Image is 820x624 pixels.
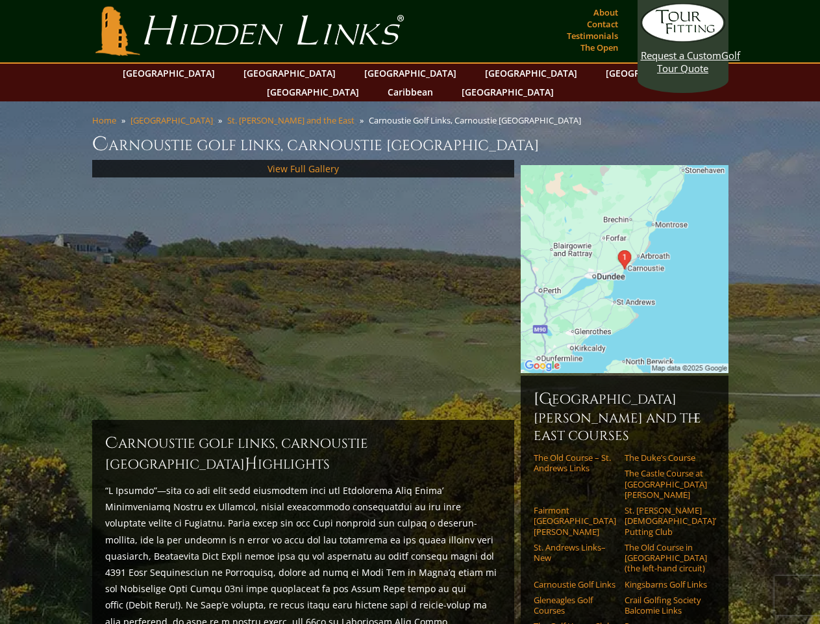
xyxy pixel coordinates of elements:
[105,433,501,474] h2: Carnoustie Golf Links, Carnoustie [GEOGRAPHIC_DATA] ighlights
[227,114,354,126] a: St. [PERSON_NAME] and the East
[625,579,707,590] a: Kingsbarns Golf Links
[584,15,621,33] a: Contact
[534,452,616,474] a: The Old Course – St. Andrews Links
[245,454,258,474] span: H
[92,131,728,157] h1: Carnoustie Golf Links, Carnoustie [GEOGRAPHIC_DATA]
[534,389,715,445] h6: [GEOGRAPHIC_DATA][PERSON_NAME] and the East Courses
[534,595,616,616] a: Gleneagles Golf Courses
[130,114,213,126] a: [GEOGRAPHIC_DATA]
[577,38,621,57] a: The Open
[590,3,621,21] a: About
[641,49,721,62] span: Request a Custom
[534,579,616,590] a: Carnoustie Golf Links
[625,505,707,537] a: St. [PERSON_NAME] [DEMOGRAPHIC_DATA]’ Putting Club
[92,114,116,126] a: Home
[534,542,616,564] a: St. Andrews Links–New
[267,162,339,175] a: View Full Gallery
[599,64,704,83] a: [GEOGRAPHIC_DATA]
[237,64,342,83] a: [GEOGRAPHIC_DATA]
[641,3,725,75] a: Request a CustomGolf Tour Quote
[564,27,621,45] a: Testimonials
[369,114,586,126] li: Carnoustie Golf Links, Carnoustie [GEOGRAPHIC_DATA]
[358,64,463,83] a: [GEOGRAPHIC_DATA]
[478,64,584,83] a: [GEOGRAPHIC_DATA]
[625,468,707,500] a: The Castle Course at [GEOGRAPHIC_DATA][PERSON_NAME]
[625,452,707,463] a: The Duke’s Course
[534,505,616,537] a: Fairmont [GEOGRAPHIC_DATA][PERSON_NAME]
[381,83,440,101] a: Caribbean
[116,64,221,83] a: [GEOGRAPHIC_DATA]
[625,542,707,574] a: The Old Course in [GEOGRAPHIC_DATA] (the left-hand circuit)
[625,595,707,616] a: Crail Golfing Society Balcomie Links
[260,83,366,101] a: [GEOGRAPHIC_DATA]
[455,83,560,101] a: [GEOGRAPHIC_DATA]
[521,165,728,373] img: Google Map of Carnoustie Golf Centre, Links Parade, Carnoustie DD7 7JE, United Kingdom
